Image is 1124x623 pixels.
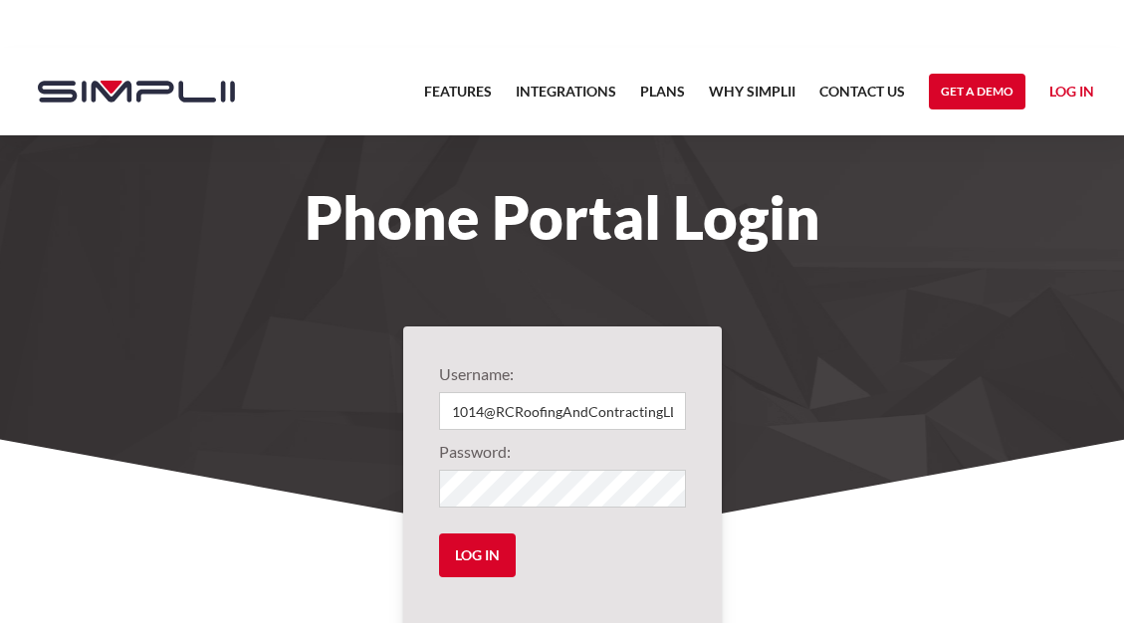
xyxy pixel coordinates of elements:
input: Log in [439,533,516,577]
label: Password: [439,440,686,464]
a: Log in [1049,80,1094,109]
img: Simplii [38,81,235,103]
a: home [18,48,235,135]
a: Contact US [819,80,905,115]
a: Plans [640,80,685,115]
form: Login [439,362,686,593]
a: Get a Demo [929,74,1025,109]
a: Integrations [516,80,616,115]
a: Features [424,80,492,115]
label: Username: [439,362,686,386]
h1: Phone Portal Login [18,195,1106,239]
a: Why Simplii [709,80,795,115]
